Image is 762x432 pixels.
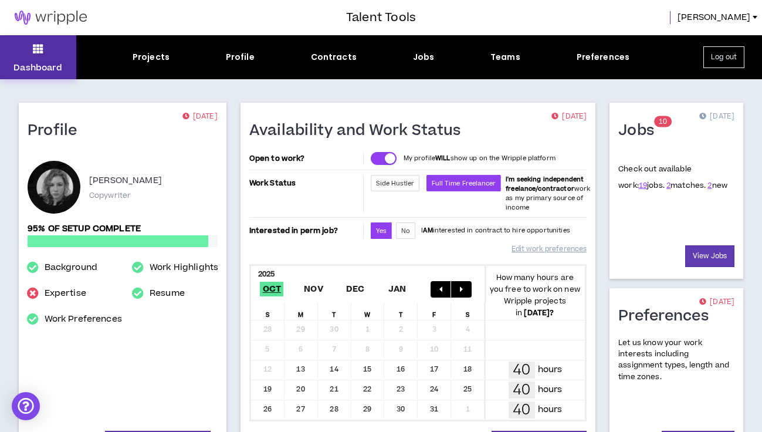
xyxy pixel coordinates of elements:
span: [PERSON_NAME] [678,11,750,24]
a: Work Preferences [45,312,122,326]
span: new [707,180,727,191]
span: Jan [386,282,409,296]
p: Let us know your work interests including assignment types, length and time zones. [618,338,734,383]
p: How many hours are you free to work on new Wripple projects in [485,272,585,319]
div: T [384,302,418,320]
p: Interested in perm job? [249,222,361,239]
b: [DATE] ? [524,308,554,318]
div: Profile [226,51,255,63]
p: Dashboard [13,62,62,74]
b: I'm seeking independent freelance/contractor [506,175,584,193]
a: 19 [639,180,647,191]
h1: Preferences [618,307,717,326]
h3: Talent Tools [346,9,416,26]
span: 0 [663,117,667,127]
strong: AM [423,226,432,235]
p: Check out available work: [618,164,727,191]
p: Open to work? [249,154,361,163]
div: Contracts [311,51,357,63]
strong: WILL [435,154,451,163]
span: Side Hustler [376,179,415,188]
h1: Availability and Work Status [249,122,470,140]
a: 2 [666,180,670,191]
div: Preferences [577,51,630,63]
a: Background [45,261,97,275]
span: 1 [659,117,663,127]
p: [DATE] [182,111,218,123]
h1: Profile [28,122,86,140]
div: Annie K. [28,161,80,214]
a: 2 [707,180,712,191]
div: M [285,302,318,320]
span: Dec [344,282,367,296]
div: T [318,302,351,320]
div: Teams [490,51,520,63]
p: hours [538,363,563,376]
div: F [418,302,451,320]
b: 2025 [258,269,275,279]
p: [DATE] [699,111,734,123]
p: [DATE] [699,296,734,308]
a: Edit work preferences [512,239,587,259]
p: hours [538,383,563,396]
div: Open Intercom Messenger [12,392,40,420]
a: Expertise [45,286,86,301]
span: matches. [666,180,706,191]
p: [PERSON_NAME] [89,174,162,188]
p: I interested in contract to hire opportunities [421,226,570,235]
div: S [251,302,285,320]
a: View Jobs [685,245,734,267]
div: Jobs [413,51,435,63]
p: My profile show up on the Wripple platform [404,154,556,163]
button: Log out [703,46,744,68]
span: Nov [302,282,326,296]
span: No [401,227,410,235]
span: Oct [260,282,283,296]
p: [DATE] [551,111,587,123]
sup: 10 [654,116,672,127]
span: Yes [376,227,387,235]
span: jobs. [639,180,665,191]
div: S [451,302,485,320]
div: Projects [133,51,170,63]
p: hours [538,403,563,416]
span: work as my primary source of income [506,175,590,212]
div: W [351,302,385,320]
a: Work Highlights [150,261,218,275]
p: Work Status [249,175,361,191]
h1: Jobs [618,122,663,140]
a: Resume [150,286,185,301]
p: Copywriter [89,190,131,201]
p: 95% of setup complete [28,222,218,235]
